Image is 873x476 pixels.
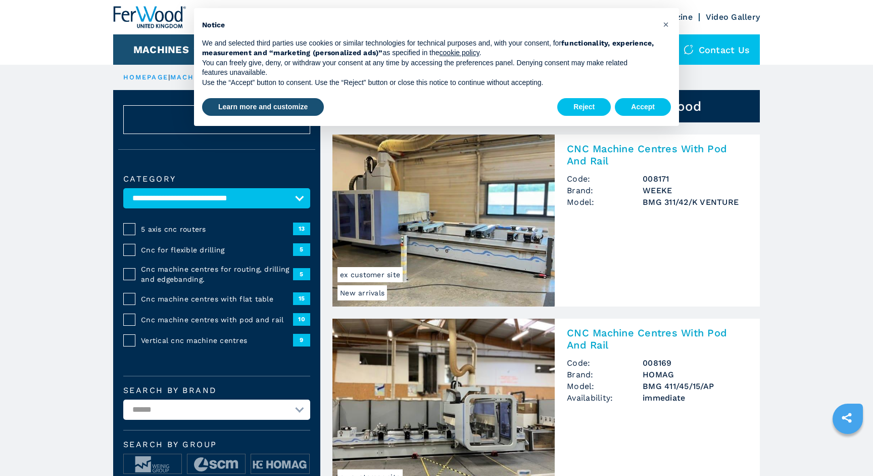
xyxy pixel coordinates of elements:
[293,292,310,305] span: 15
[202,78,655,88] p: Use the “Accept” button to consent. Use the “Reject” button or close this notice to continue with...
[202,58,655,78] p: You can freely give, deny, or withdraw your consent at any time by accessing the preferences pane...
[123,175,310,183] label: Category
[251,454,309,474] img: image
[643,392,748,404] span: immediate
[567,173,643,185] span: Code:
[141,224,293,234] span: 5 axis cnc routers
[123,441,310,449] span: Search by group
[567,327,748,351] h2: CNC Machine Centres With Pod And Rail
[643,357,748,369] h3: 008169
[337,267,403,282] span: ex customer site
[706,12,760,22] a: Video Gallery
[202,98,324,116] button: Learn more and customize
[170,73,214,81] a: machines
[123,73,168,81] a: HOMEPAGE
[567,143,748,167] h2: CNC Machine Centres With Pod And Rail
[293,313,310,325] span: 10
[567,392,643,404] span: Availability:
[337,285,387,300] span: New arrivals
[141,264,293,284] span: Cnc machine centres for routing, drilling and edgebanding.
[643,185,748,196] h3: WEEKE
[123,386,310,395] label: Search by brand
[643,196,748,208] h3: BMG 311/42/K VENTURE
[202,38,655,58] p: We and selected third parties use cookies or similar technologies for technical purposes and, wit...
[133,44,189,56] button: Machines
[332,135,555,307] img: CNC Machine Centres With Pod And Rail WEEKE BMG 311/42/K VENTURE
[684,45,694,55] img: Contact us
[830,430,865,468] iframe: Chat
[113,6,186,28] img: Ferwood
[141,294,293,304] span: Cnc machine centres with flat table
[567,185,643,196] span: Brand:
[202,39,654,57] strong: functionality, experience, measurement and “marketing (personalized ads)”
[615,98,671,116] button: Accept
[567,196,643,208] span: Model:
[643,173,748,185] h3: 008171
[141,335,293,345] span: Vertical cnc machine centres
[567,380,643,392] span: Model:
[168,73,170,81] span: |
[567,357,643,369] span: Code:
[123,105,310,134] button: ResetCancel
[293,334,310,346] span: 9
[293,243,310,255] span: 5
[202,20,655,30] h2: Notice
[663,18,669,30] span: ×
[834,405,859,430] a: sharethis
[643,369,748,380] h3: HOMAG
[332,135,760,307] a: CNC Machine Centres With Pod And Rail WEEKE BMG 311/42/K VENTURENew arrivalsex customer siteCNC M...
[557,98,611,116] button: Reject
[187,454,245,474] img: image
[124,454,181,474] img: image
[293,223,310,235] span: 13
[141,245,293,255] span: Cnc for flexible drilling
[567,369,643,380] span: Brand:
[440,49,479,57] a: cookie policy
[293,268,310,280] span: 5
[658,16,674,32] button: Close this notice
[643,380,748,392] h3: BMG 411/45/15/AP
[141,315,293,325] span: Cnc machine centres with pod and rail
[673,34,760,65] div: Contact us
